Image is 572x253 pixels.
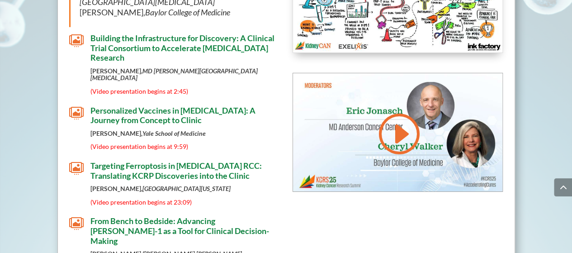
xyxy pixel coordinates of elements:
span: Personalized Vaccines in [MEDICAL_DATA]: A Journey from Concept to Clinic [90,105,255,125]
em: Yale School of Medicine [142,129,206,137]
strong: [PERSON_NAME], [90,67,258,81]
span: (Video presentation begins at 9:59) [90,143,188,150]
strong: [PERSON_NAME], [90,185,231,192]
span:  [69,216,84,231]
em: MD [PERSON_NAME][GEOGRAPHIC_DATA][MEDICAL_DATA] [90,67,258,81]
em: Baylor College of Medicine [145,7,230,17]
span: (Video presentation begins at 23:09) [90,198,192,206]
span:  [69,33,84,48]
strong: [PERSON_NAME], [90,129,206,137]
span: (Video presentation begins at 2:45) [90,87,188,95]
span:  [69,161,84,176]
span:  [69,106,84,120]
span: Building the Infrastructure for Discovery: A Clinical Trial Consortium to Accelerate [MEDICAL_DAT... [90,33,274,62]
span: From Bench to Bedside: Advancing [PERSON_NAME]-1 as a Tool for Clinical Decision-Making [90,216,269,245]
em: [GEOGRAPHIC_DATA][US_STATE] [142,185,231,192]
span: Targeting Ferroptosis in [MEDICAL_DATA] RCC: Translating KCRP Discoveries into the Clinic [90,161,262,181]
